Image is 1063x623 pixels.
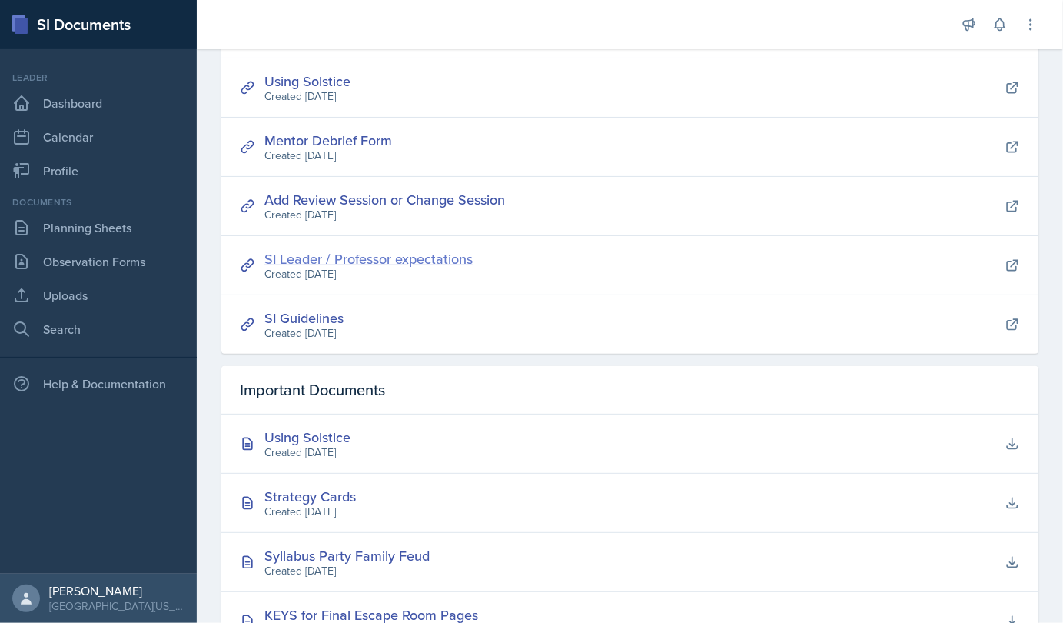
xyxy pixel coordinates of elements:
[6,71,191,85] div: Leader
[264,486,356,507] div: Strategy Cards
[264,249,473,268] a: SI Leader / Professor expectations
[264,504,356,520] div: Created [DATE]
[264,148,392,164] div: Created [DATE]
[6,212,191,243] a: Planning Sheets
[240,378,385,401] span: Important Documents
[264,72,350,91] a: Using Solstice
[264,563,430,579] div: Created [DATE]
[264,325,344,341] div: Created [DATE]
[49,598,184,614] div: [GEOGRAPHIC_DATA][US_STATE]
[49,583,184,598] div: [PERSON_NAME]
[264,308,344,328] a: SI Guidelines
[6,155,191,186] a: Profile
[264,207,505,223] div: Created [DATE]
[6,88,191,118] a: Dashboard
[6,280,191,311] a: Uploads
[264,131,392,150] a: Mentor Debrief Form
[264,266,473,282] div: Created [DATE]
[264,427,350,448] div: Using Solstice
[6,246,191,277] a: Observation Forms
[264,190,505,209] a: Add Review Session or Change Session
[6,195,191,209] div: Documents
[6,122,191,152] a: Calendar
[264,445,350,461] div: Created [DATE]
[6,368,191,399] div: Help & Documentation
[264,545,430,566] div: Syllabus Party Family Feud
[6,314,191,345] a: Search
[264,88,350,105] div: Created [DATE]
